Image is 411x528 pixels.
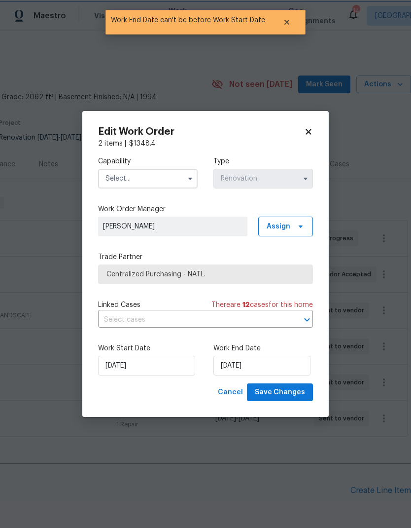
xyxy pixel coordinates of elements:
span: 12 [242,302,250,308]
label: Work Order Manager [98,204,313,214]
span: There are case s for this home [211,300,313,310]
button: Save Changes [247,383,313,402]
span: [PERSON_NAME] [103,222,242,231]
h2: Edit Work Order [98,127,304,137]
span: Assign [267,222,290,231]
button: Close [271,12,303,32]
button: Show options [184,173,196,185]
input: M/D/YYYY [98,356,195,376]
span: Work End Date can't be before Work Start Date [105,10,271,31]
div: 2 items | [98,139,313,149]
button: Show options [300,173,311,185]
button: Open [300,313,314,327]
span: Cancel [218,386,243,399]
label: Capability [98,156,198,166]
input: Select cases [98,312,285,328]
span: $ 1348.4 [129,140,156,147]
label: Type [213,156,313,166]
span: Centralized Purchasing - NATL. [106,269,305,279]
input: M/D/YYYY [213,356,310,376]
label: Work End Date [213,343,313,353]
input: Select... [98,169,198,189]
span: Save Changes [255,386,305,399]
input: Select... [213,169,313,189]
button: Cancel [214,383,247,402]
label: Work Start Date [98,343,198,353]
span: Linked Cases [98,300,140,310]
label: Trade Partner [98,252,313,262]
